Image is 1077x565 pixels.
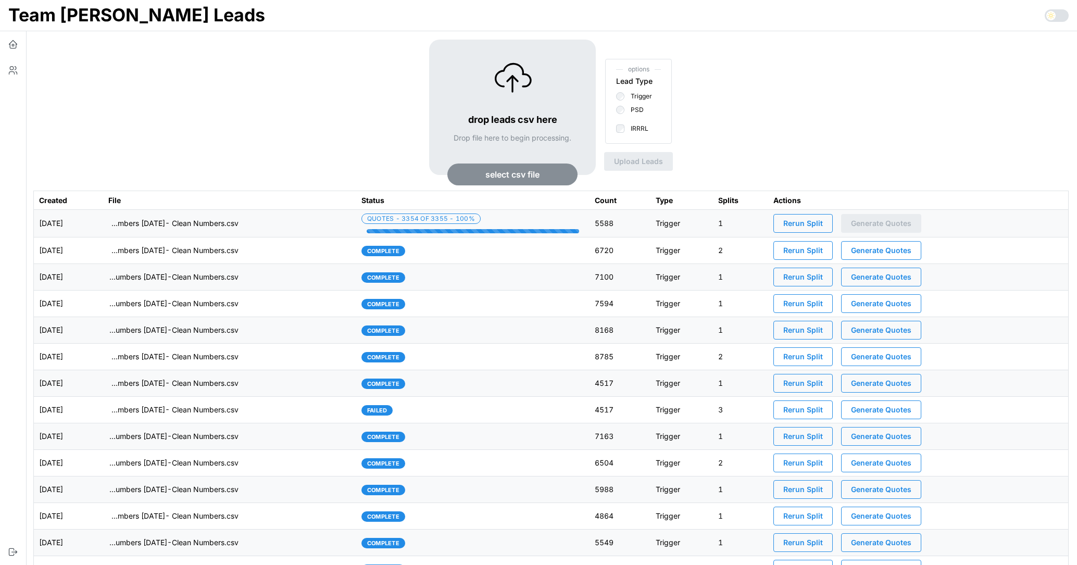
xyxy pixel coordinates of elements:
[108,245,239,256] p: imports/[PERSON_NAME]/1755180402020-TU Master List With Numbers [DATE]- Clean Numbers.csv
[590,210,650,237] td: 5588
[590,397,650,423] td: 4517
[851,295,911,312] span: Generate Quotes
[34,264,104,291] td: [DATE]
[108,351,239,362] p: imports/[PERSON_NAME]/1754663328317-TU Master List With Numbers [DATE]- Clean Numbers.csv
[447,164,578,185] button: select csv file
[841,374,921,393] button: Generate Quotes
[851,481,911,498] span: Generate Quotes
[841,427,921,446] button: Generate Quotes
[590,476,650,503] td: 5988
[590,370,650,397] td: 4517
[590,450,650,476] td: 6504
[367,299,399,309] span: complete
[650,237,713,264] td: Trigger
[34,291,104,317] td: [DATE]
[590,237,650,264] td: 6720
[103,191,356,210] th: File
[367,512,399,521] span: complete
[34,370,104,397] td: [DATE]
[590,503,650,530] td: 4864
[773,454,833,472] button: Rerun Split
[34,191,104,210] th: Created
[773,241,833,260] button: Rerun Split
[713,344,768,370] td: 2
[851,401,911,419] span: Generate Quotes
[783,534,823,551] span: Rerun Split
[841,480,921,499] button: Generate Quotes
[485,164,540,185] span: select csv file
[108,378,239,388] p: imports/[PERSON_NAME]/1754582456659-TU Master List With Numbers [DATE]- Clean Numbers.csv
[773,507,833,525] button: Rerun Split
[851,374,911,392] span: Generate Quotes
[650,450,713,476] td: Trigger
[367,326,399,335] span: complete
[590,530,650,556] td: 5549
[650,210,713,237] td: Trigger
[783,428,823,445] span: Rerun Split
[773,480,833,499] button: Rerun Split
[851,242,911,259] span: Generate Quotes
[34,317,104,344] td: [DATE]
[624,92,652,101] label: Trigger
[367,459,399,468] span: complete
[34,530,104,556] td: [DATE]
[367,353,399,362] span: complete
[624,124,648,133] label: IRRRL
[34,397,104,423] td: [DATE]
[34,344,104,370] td: [DATE]
[713,237,768,264] td: 2
[650,191,713,210] th: Type
[783,507,823,525] span: Rerun Split
[590,344,650,370] td: 8785
[773,533,833,552] button: Rerun Split
[783,268,823,286] span: Rerun Split
[367,485,399,495] span: complete
[713,264,768,291] td: 1
[773,427,833,446] button: Rerun Split
[783,242,823,259] span: Rerun Split
[367,215,475,223] p: Quotes - 3354 of 3355 - 100%
[783,401,823,419] span: Rerun Split
[773,321,833,340] button: Rerun Split
[841,294,921,313] button: Generate Quotes
[773,374,833,393] button: Rerun Split
[650,264,713,291] td: Trigger
[841,321,921,340] button: Generate Quotes
[783,321,823,339] span: Rerun Split
[783,454,823,472] span: Rerun Split
[590,264,650,291] td: 7100
[616,65,661,74] span: options
[841,507,921,525] button: Generate Quotes
[108,298,239,309] p: imports/[PERSON_NAME]/1755002477184-TU Master List With Numbers [DATE]-Clean Numbers.csv
[851,534,911,551] span: Generate Quotes
[841,214,921,233] button: Generate Quotes
[783,481,823,498] span: Rerun Split
[108,511,239,521] p: imports/[PERSON_NAME]/1754056760519-TU Master List With Numbers [DATE]- Clean Numbers.csv
[108,458,239,468] p: imports/[PERSON_NAME]/1754401362407-TU Master List With Numbers [DATE]-Clean Numbers.csv
[590,317,650,344] td: 8168
[841,241,921,260] button: Generate Quotes
[851,215,911,232] span: Generate Quotes
[367,406,387,415] span: failed
[783,295,823,312] span: Rerun Split
[841,347,921,366] button: Generate Quotes
[34,210,104,237] td: [DATE]
[773,400,833,419] button: Rerun Split
[590,423,650,450] td: 7163
[650,317,713,344] td: Trigger
[614,153,663,170] span: Upload Leads
[108,537,239,548] p: imports/[PERSON_NAME]/1753974580802-TU Master List With Numbers [DATE]-Clean Numbers.csv
[650,530,713,556] td: Trigger
[367,379,399,388] span: complete
[841,454,921,472] button: Generate Quotes
[34,476,104,503] td: [DATE]
[34,503,104,530] td: [DATE]
[108,272,239,282] p: imports/[PERSON_NAME]/1755092422460-TU Master List With Numbers [DATE]-Clean Numbers.csv
[367,246,399,256] span: complete
[650,397,713,423] td: Trigger
[851,454,911,472] span: Generate Quotes
[34,450,104,476] td: [DATE]
[713,291,768,317] td: 1
[650,503,713,530] td: Trigger
[841,533,921,552] button: Generate Quotes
